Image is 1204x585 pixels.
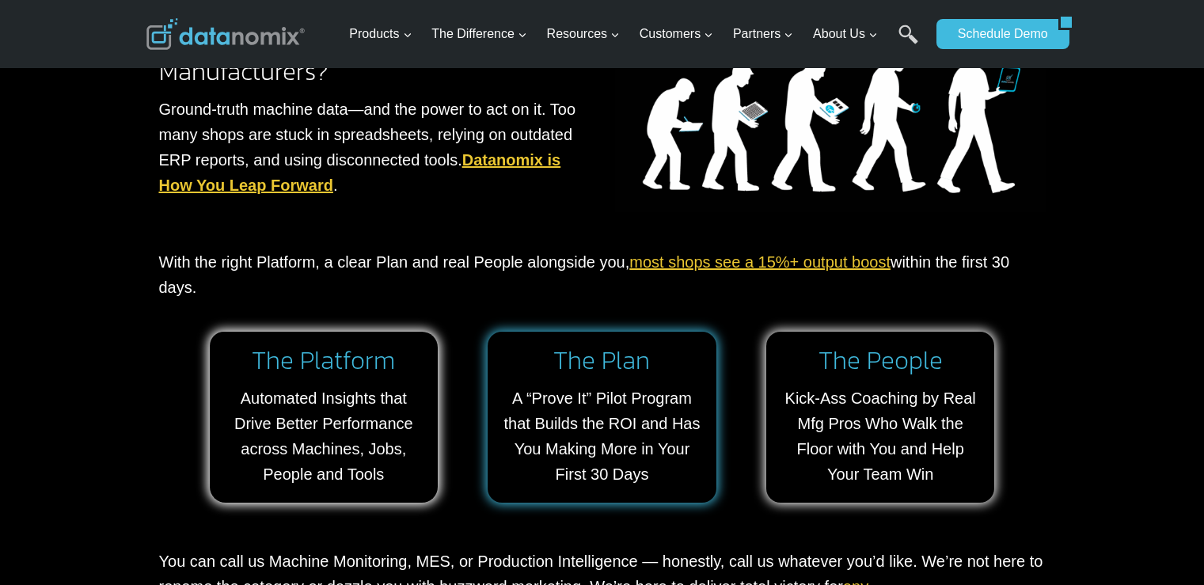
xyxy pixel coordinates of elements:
span: About Us [813,24,878,44]
span: Partners [733,24,793,44]
a: Schedule Demo [936,19,1058,49]
h2: The Missing Link for Most Manufacturers? [159,33,590,84]
iframe: Popup CTA [8,305,262,577]
span: Resources [547,24,620,44]
a: Datanomix is How You Leap Forward [159,151,561,194]
span: Phone number [356,66,427,80]
a: Privacy Policy [215,353,267,364]
p: With the right Platform, a clear Plan and real People alongside you, within the first 30 days. [159,249,1046,300]
a: Search [898,25,918,60]
img: Datanomix is the missing link. [615,25,1046,212]
span: Last Name [356,1,407,15]
span: Products [349,24,412,44]
span: State/Region [356,196,417,210]
p: Ground-truth machine data—and the power to act on it. Too many shops are stuck in spreadsheets, r... [159,97,590,198]
nav: Primary Navigation [343,9,929,60]
img: Datanomix [146,18,305,50]
span: The Difference [431,24,527,44]
span: Customers [640,24,713,44]
a: Terms [177,353,201,364]
a: most shops see a 15%+ output boost [629,253,891,271]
